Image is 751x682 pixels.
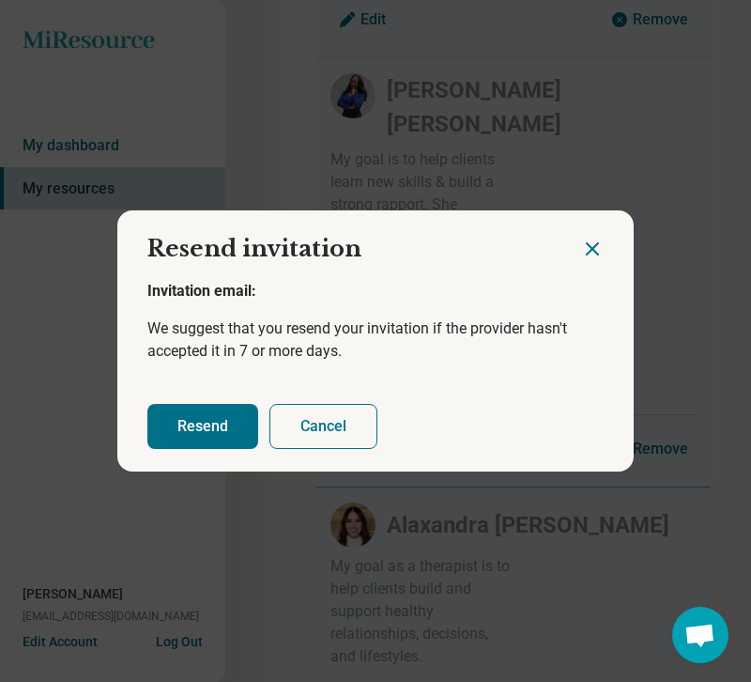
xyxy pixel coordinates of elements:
[117,210,581,272] h2: Resend invitation
[147,404,258,449] button: Resend
[147,318,604,363] p: We suggest that you resend your invitation if the provider hasn't accepted it in 7 or more days.
[147,282,256,300] span: Invitation email:
[269,404,377,449] button: Cancel
[581,238,604,260] button: Close dialog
